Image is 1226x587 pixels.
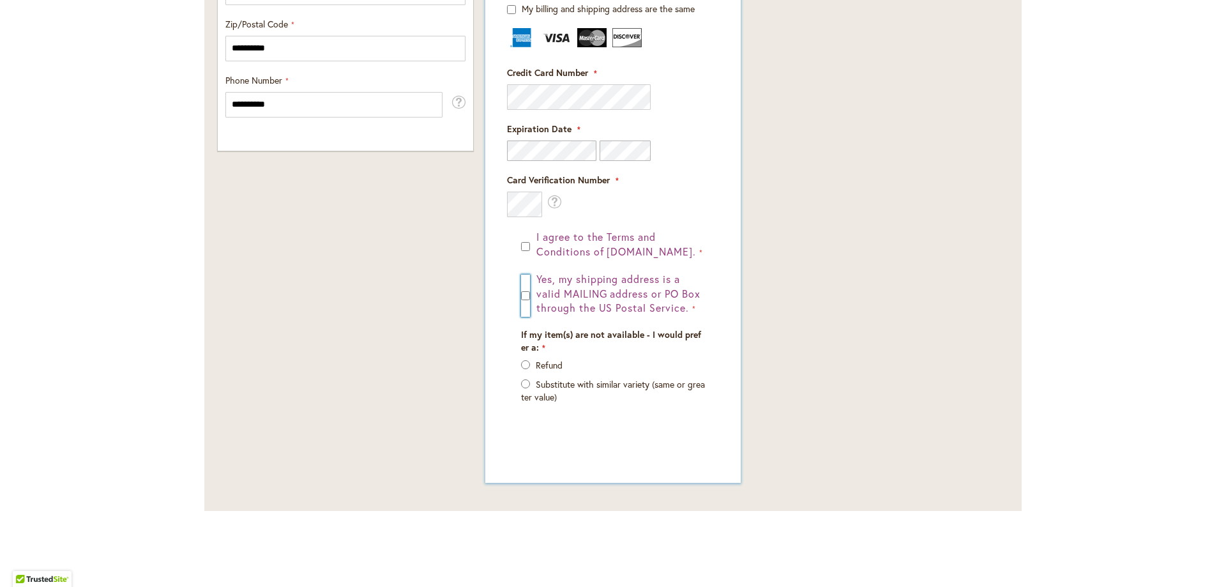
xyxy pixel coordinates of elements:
[10,542,45,577] iframe: Launch Accessibility Center
[507,28,536,47] img: American Express
[577,28,607,47] img: MasterCard
[536,230,696,258] span: I agree to the Terms and Conditions of [DOMAIN_NAME].
[521,328,701,353] span: If my item(s) are not available - I would prefer a:
[522,3,695,15] span: My billing and shipping address are the same
[225,74,282,86] span: Phone Number
[521,378,705,403] label: Substitute with similar variety (same or greater value)
[507,174,610,186] span: Card Verification Number
[536,359,563,371] label: Refund
[542,28,571,47] img: Visa
[507,66,588,79] span: Credit Card Number
[507,123,571,135] span: Expiration Date
[536,272,700,315] span: Yes, my shipping address is a valid MAILING address or PO Box through the US Postal Service.
[225,18,288,30] span: Zip/Postal Code
[612,28,642,47] img: Discover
